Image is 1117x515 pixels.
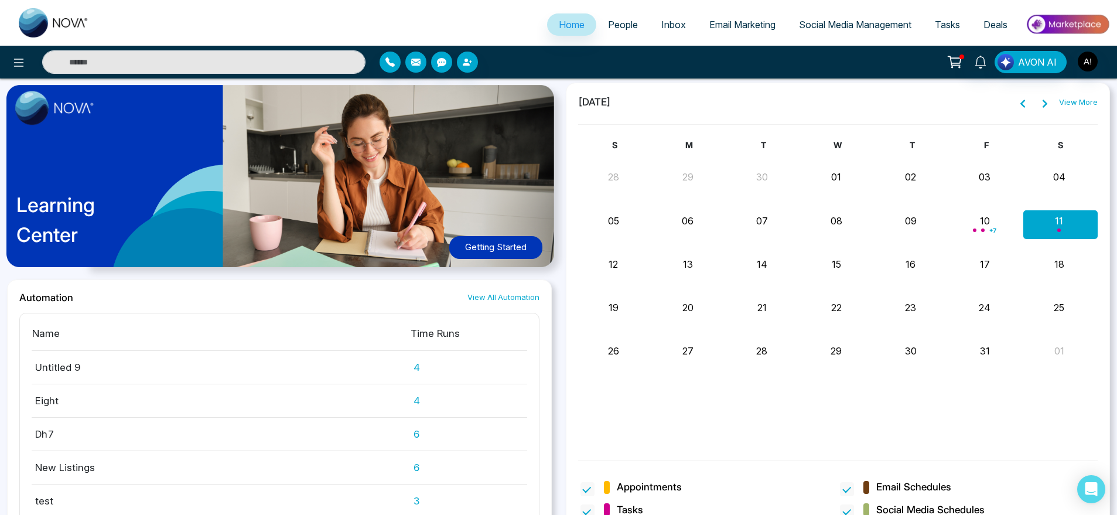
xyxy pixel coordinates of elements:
span: W [834,140,842,150]
div: Open Intercom Messenger [1077,475,1105,503]
a: Email Marketing [698,13,787,36]
button: 06 [682,214,694,228]
td: 4 [410,350,527,384]
button: 17 [980,257,990,271]
th: Name [32,325,410,351]
span: + 7 [989,228,996,233]
button: 03 [979,170,990,184]
td: 6 [410,451,527,484]
button: 28 [608,170,619,184]
button: Getting Started [449,236,542,259]
button: 08 [831,214,842,228]
img: image [15,91,94,125]
button: 14 [757,257,767,271]
button: 04 [1053,170,1065,184]
button: 20 [682,301,694,315]
img: Lead Flow [998,54,1014,70]
td: New Listings [32,451,410,484]
h2: Automation [19,292,73,303]
button: 19 [609,301,619,315]
button: 30 [905,344,917,358]
td: 6 [410,417,527,451]
button: 18 [1054,257,1064,271]
button: 28 [756,344,767,358]
span: Deals [983,19,1007,30]
span: Social Media Management [799,19,911,30]
button: 26 [608,344,619,358]
button: 29 [682,170,694,184]
p: Learning Center [16,190,95,250]
img: User Avatar [1078,52,1098,71]
button: 16 [906,257,916,271]
button: AVON AI [995,51,1067,73]
button: 12 [609,257,618,271]
img: Nova CRM Logo [19,8,89,37]
button: 02 [905,170,916,184]
span: AVON AI [1018,55,1057,69]
a: View More [1059,97,1098,108]
td: Dh7 [32,417,410,451]
button: 31 [980,344,990,358]
button: 01 [831,170,841,184]
span: [DATE] [578,95,611,110]
td: Untitled 9 [32,350,410,384]
button: 15 [832,257,841,271]
span: S [1058,140,1063,150]
a: Deals [972,13,1019,36]
button: 25 [1054,301,1064,315]
a: Tasks [923,13,972,36]
button: 23 [905,301,916,315]
button: 07 [756,214,768,228]
button: 09 [905,214,917,228]
a: LearningCenterGetting Started [7,83,552,279]
td: Eight [32,384,410,417]
button: 01 [1054,344,1064,358]
span: People [608,19,638,30]
button: 30 [756,170,768,184]
span: Inbox [661,19,686,30]
button: 27 [682,344,694,358]
button: 21 [757,301,767,315]
td: 4 [410,384,527,417]
span: Tasks [935,19,960,30]
span: Home [559,19,585,30]
span: M [685,140,693,150]
a: Home [547,13,596,36]
button: 29 [831,344,842,358]
a: Social Media Management [787,13,923,36]
button: 22 [831,301,842,315]
button: 24 [979,301,990,315]
span: Appointments [617,480,682,495]
button: 13 [683,257,693,271]
img: Market-place.gif [1025,11,1110,37]
button: 05 [608,214,619,228]
span: S [612,140,617,150]
span: T [761,140,766,150]
a: Inbox [650,13,698,36]
a: People [596,13,650,36]
span: Email Marketing [709,19,776,30]
span: T [910,140,915,150]
a: View All Automation [467,292,539,303]
span: F [984,140,989,150]
span: Email Schedules [876,480,951,495]
div: Month View [578,139,1098,446]
th: Time Runs [410,325,527,351]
